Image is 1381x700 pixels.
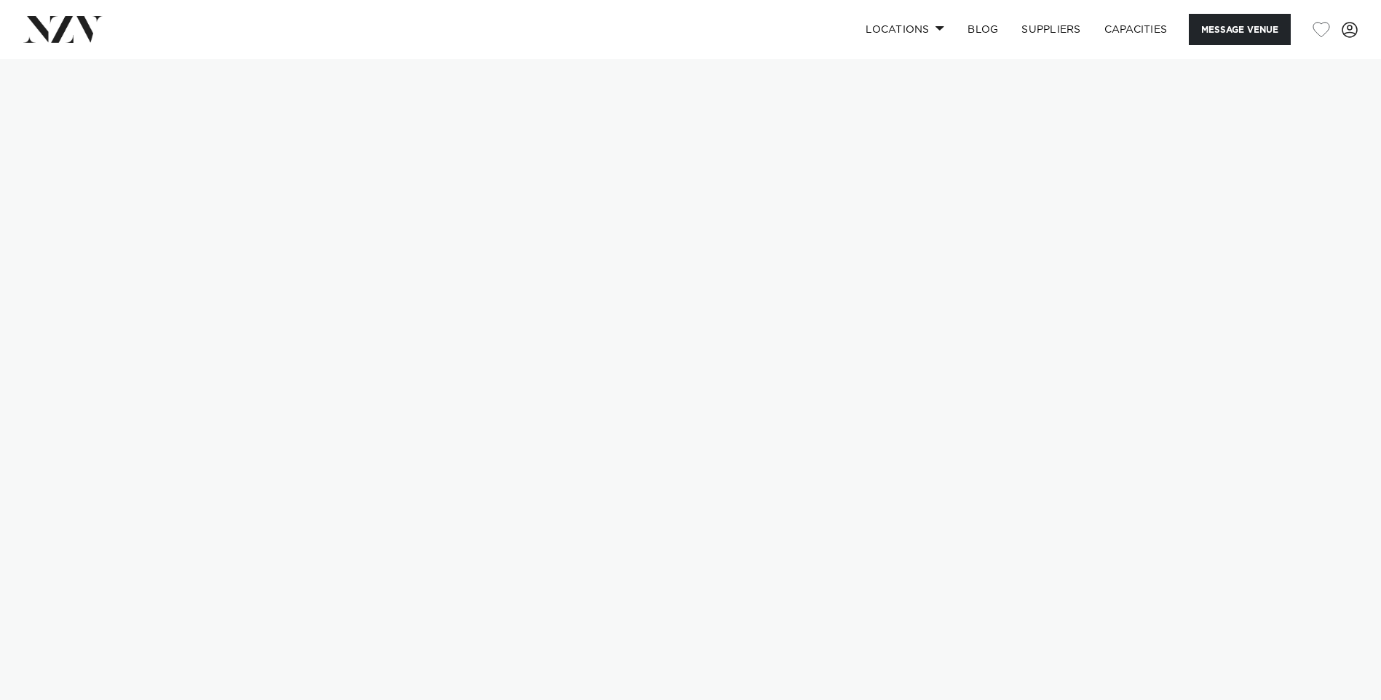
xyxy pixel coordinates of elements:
a: Locations [854,14,956,45]
a: BLOG [956,14,1010,45]
img: nzv-logo.png [23,16,103,42]
a: Capacities [1093,14,1179,45]
button: Message Venue [1189,14,1291,45]
a: SUPPLIERS [1010,14,1092,45]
